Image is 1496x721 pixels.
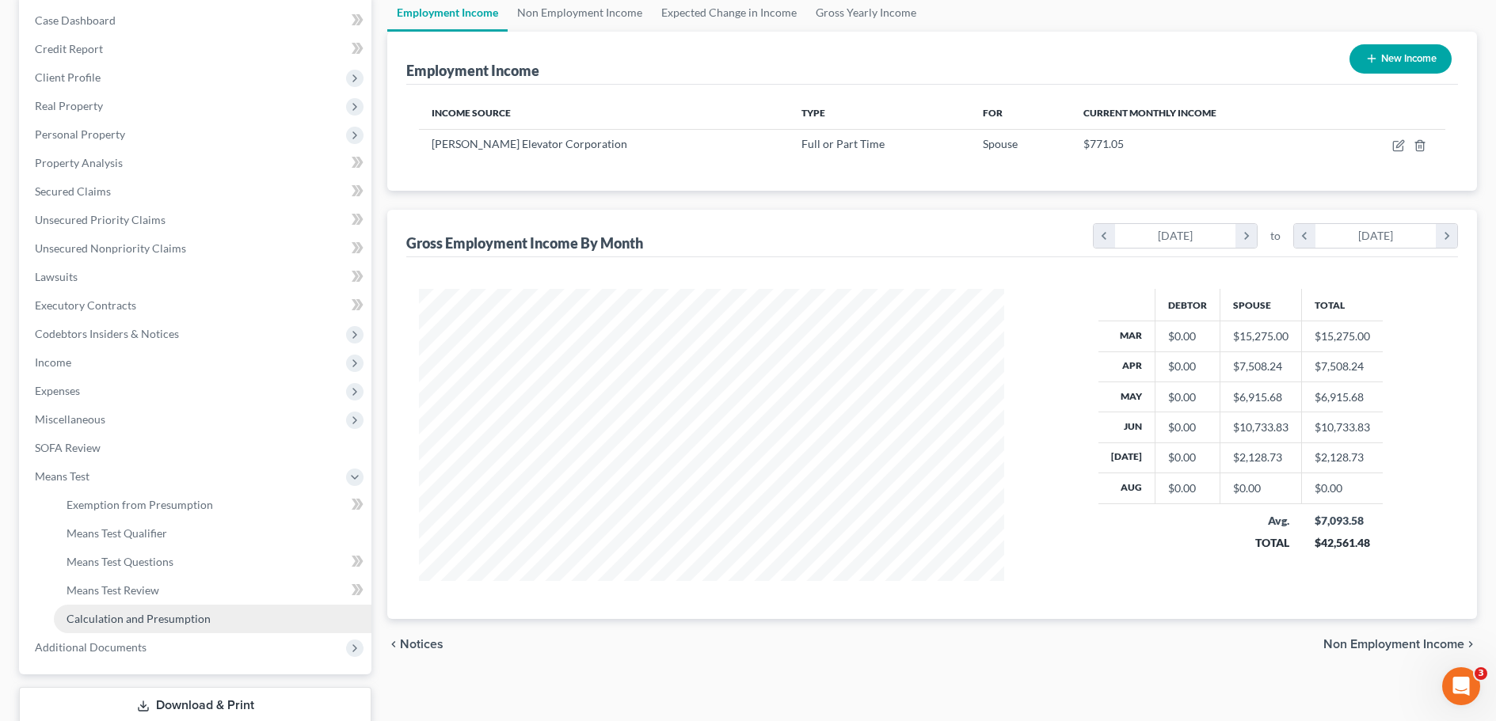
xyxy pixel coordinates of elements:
span: Non Employment Income [1323,638,1464,651]
div: Avg. [1233,513,1289,529]
span: Personal Property [35,127,125,141]
span: SOFA Review [35,441,101,454]
span: Credit Report [35,42,103,55]
span: Unsecured Priority Claims [35,213,166,226]
button: New Income [1349,44,1452,74]
span: Current Monthly Income [1083,107,1216,119]
button: Non Employment Income chevron_right [1323,638,1477,651]
a: Means Test Review [54,576,371,605]
span: Calculation and Presumption [67,612,211,625]
span: 3 [1475,667,1487,680]
div: $0.00 [1168,328,1207,344]
td: $15,275.00 [1302,321,1384,351]
span: Client Profile [35,70,101,84]
th: Aug [1098,473,1155,503]
i: chevron_right [1436,224,1457,248]
a: Exemption from Presumption [54,491,371,519]
div: $42,561.48 [1315,535,1371,551]
span: Means Test Qualifier [67,526,167,540]
a: Credit Report [22,35,371,63]
th: May [1098,381,1155,412]
span: Codebtors Insiders & Notices [35,327,179,340]
span: Type [801,107,825,119]
span: For [983,107,1003,119]
a: Property Analysis [22,149,371,177]
i: chevron_right [1235,224,1257,248]
i: chevron_right [1464,638,1477,651]
div: [DATE] [1115,224,1236,248]
div: [DATE] [1315,224,1437,248]
span: Secured Claims [35,184,111,198]
td: $0.00 [1302,473,1384,503]
span: Executory Contracts [35,298,136,312]
div: TOTAL [1233,535,1289,551]
div: $0.00 [1168,389,1207,405]
a: Secured Claims [22,177,371,206]
div: $2,128.73 [1233,450,1289,465]
div: $6,915.68 [1233,389,1289,405]
span: Real Property [35,99,103,112]
td: $10,733.83 [1302,412,1384,442]
div: $10,733.83 [1233,419,1289,435]
button: chevron_left Notices [387,638,443,651]
span: to [1270,228,1281,244]
th: Jun [1098,412,1155,442]
span: Means Test Review [67,583,159,597]
a: Unsecured Priority Claims [22,206,371,234]
i: chevron_left [387,638,400,651]
a: Calculation and Presumption [54,605,371,633]
th: Mar [1098,321,1155,351]
iframe: Intercom live chat [1442,667,1480,705]
span: Exemption from Presumption [67,498,213,511]
i: chevron_left [1094,224,1115,248]
div: Employment Income [406,61,539,80]
a: Unsecured Nonpriority Claims [22,234,371,263]
a: SOFA Review [22,434,371,462]
th: Debtor [1155,289,1220,321]
span: $771.05 [1083,137,1124,150]
a: Means Test Qualifier [54,519,371,548]
span: Unsecured Nonpriority Claims [35,241,186,255]
td: $6,915.68 [1302,381,1384,412]
div: $7,508.24 [1233,359,1289,374]
td: $2,128.73 [1302,442,1384,472]
span: Spouse [983,137,1018,150]
a: Case Dashboard [22,6,371,35]
div: $0.00 [1168,480,1207,496]
a: Executory Contracts [22,291,371,320]
div: $0.00 [1168,359,1207,374]
span: Property Analysis [35,156,123,169]
a: Means Test Questions [54,548,371,576]
div: Gross Employment Income By Month [406,233,643,252]
span: Notices [400,638,443,651]
span: Means Test [35,469,89,483]
span: Case Dashboard [35,13,116,27]
div: $0.00 [1168,419,1207,435]
span: Expenses [35,384,80,397]
div: $7,093.58 [1315,513,1371,529]
span: Miscellaneous [35,412,105,426]
div: $0.00 [1168,450,1207,465]
i: chevron_left [1294,224,1315,248]
span: Additional Documents [35,640,147,654]
span: Income Source [432,107,511,119]
span: Means Test Questions [67,555,173,568]
span: Full or Part Time [801,137,885,150]
span: Income [35,355,71,369]
div: $0.00 [1233,480,1289,496]
th: Apr [1098,351,1155,381]
th: Total [1302,289,1384,321]
span: [PERSON_NAME] Elevator Corporation [432,137,627,150]
th: [DATE] [1098,442,1155,472]
span: Lawsuits [35,270,78,283]
th: Spouse [1220,289,1302,321]
td: $7,508.24 [1302,351,1384,381]
a: Lawsuits [22,263,371,291]
div: $15,275.00 [1233,328,1289,344]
